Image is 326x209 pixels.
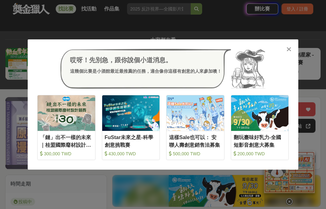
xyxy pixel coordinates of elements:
[37,95,96,160] a: Cover Image「鏈」出不一樣的未來｜桂盟國際廢材設計競賽 300,000 TWD
[234,151,286,157] div: 200,000 TWD
[70,68,222,75] div: 這幾個比賽是小酒館最近最推薦的任務，適合像你這樣有創意的人來參加噢！
[169,134,222,148] div: 這樣Sale也可以： 安聯人壽創意銷售法募集
[231,95,289,160] a: Cover Image翻玩臺味好乳力-全國短影音創意大募集 200,000 TWD
[105,134,157,148] div: FuStar未來之星-科學創意挑戰賽
[167,95,224,131] img: Cover Image
[40,151,93,157] div: 300,000 TWD
[231,95,289,131] img: Cover Image
[105,151,157,157] div: 430,000 TWD
[38,95,95,131] img: Cover Image
[234,134,286,148] div: 翻玩臺味好乳力-全國短影音創意大募集
[40,134,93,148] div: 「鏈」出不一樣的未來｜桂盟國際廢材設計競賽
[169,151,222,157] div: 500,000 TWD
[231,49,266,89] img: Avatar
[102,95,160,131] img: Cover Image
[166,95,224,160] a: Cover Image這樣Sale也可以： 安聯人壽創意銷售法募集 500,000 TWD
[102,95,160,160] a: Cover ImageFuStar未來之星-科學創意挑戰賽 430,000 TWD
[70,55,222,65] div: 哎呀！先別急，跟你說個小道消息。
